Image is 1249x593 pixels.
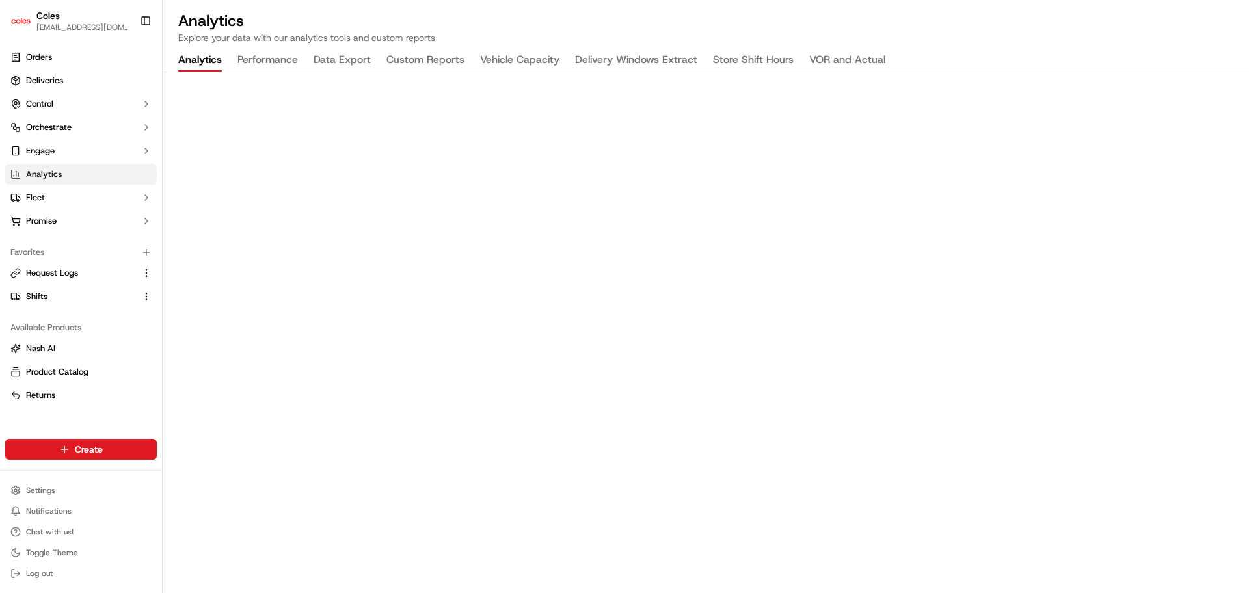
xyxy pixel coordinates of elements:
[10,291,136,302] a: Shifts
[5,263,157,283] button: Request Logs
[26,506,72,516] span: Notifications
[26,215,57,227] span: Promise
[5,140,157,161] button: Engage
[26,51,52,63] span: Orders
[5,242,157,263] div: Favorites
[5,439,157,460] button: Create
[10,343,152,354] a: Nash AI
[26,527,74,537] span: Chat with us!
[26,389,55,401] span: Returns
[163,72,1249,593] iframe: Analytics
[5,481,157,499] button: Settings
[713,49,794,72] button: Store Shift Hours
[5,385,157,406] button: Returns
[5,211,157,231] button: Promise
[178,31,1233,44] p: Explore your data with our analytics tools and custom reports
[178,49,222,72] button: Analytics
[26,168,62,180] span: Analytics
[26,568,53,579] span: Log out
[10,366,152,378] a: Product Catalog
[10,389,152,401] a: Returns
[26,145,55,157] span: Engage
[5,502,157,520] button: Notifications
[5,94,157,114] button: Control
[237,49,298,72] button: Performance
[26,267,78,279] span: Request Logs
[5,362,157,382] button: Product Catalog
[36,9,60,22] button: Coles
[178,10,1233,31] h2: Analytics
[26,366,88,378] span: Product Catalog
[5,286,157,307] button: Shifts
[5,544,157,562] button: Toggle Theme
[480,49,559,72] button: Vehicle Capacity
[5,47,157,68] a: Orders
[26,485,55,495] span: Settings
[5,523,157,541] button: Chat with us!
[5,5,135,36] button: ColesColes[EMAIL_ADDRESS][DOMAIN_NAME]
[10,267,136,279] a: Request Logs
[5,338,157,359] button: Nash AI
[809,49,885,72] button: VOR and Actual
[5,187,157,208] button: Fleet
[5,70,157,91] a: Deliveries
[10,10,31,31] img: Coles
[5,564,157,583] button: Log out
[5,317,157,338] div: Available Products
[75,443,103,456] span: Create
[26,192,45,204] span: Fleet
[575,49,697,72] button: Delivery Windows Extract
[26,75,63,86] span: Deliveries
[5,117,157,138] button: Orchestrate
[26,547,78,558] span: Toggle Theme
[386,49,464,72] button: Custom Reports
[26,98,53,110] span: Control
[5,164,157,185] a: Analytics
[26,291,47,302] span: Shifts
[26,122,72,133] span: Orchestrate
[26,343,55,354] span: Nash AI
[314,49,371,72] button: Data Export
[36,22,129,33] button: [EMAIL_ADDRESS][DOMAIN_NAME]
